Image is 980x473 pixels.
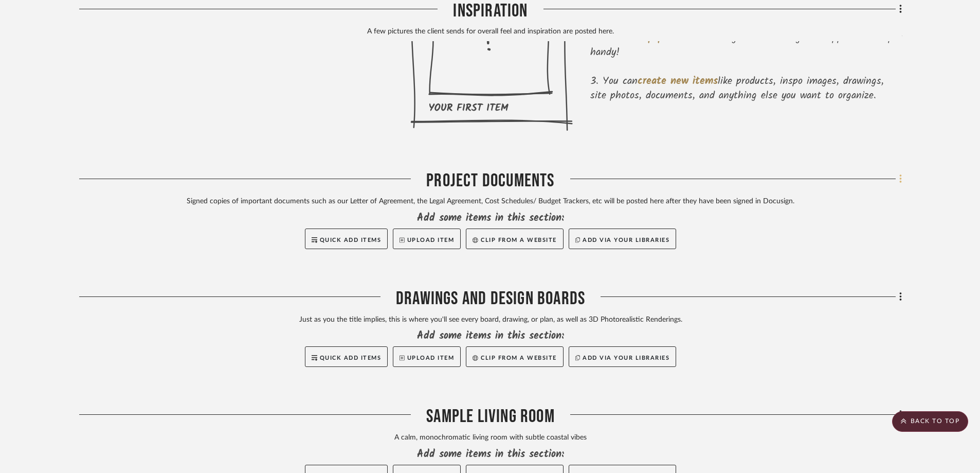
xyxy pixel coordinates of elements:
button: Add via your libraries [569,346,677,367]
scroll-to-top-button: BACK TO TOP [892,411,968,432]
button: Upload Item [393,229,461,249]
div: Add some items in this section: [79,329,902,343]
button: Add via your libraries [569,229,677,249]
button: Clip from a website [466,229,563,249]
button: Upload Item [393,346,461,367]
button: Quick Add Items [305,346,388,367]
li: You can from any website using our clipper tool. Super handy! [590,31,902,60]
li: You can like products, inspo images, drawings, site photos, documents, and anything else you want... [590,74,902,103]
button: Quick Add Items [305,229,388,249]
div: Add some items in this section: [79,211,902,225]
span: create new items [638,73,718,90]
div: A few pictures the client sends for overall feel and inspiration are posted here. [79,26,902,38]
div: A calm, monochromatic living room with subtle coastal vibes [79,432,902,444]
div: Add some items in this section: [79,447,902,462]
div: Signed copies of important documents such as our Letter of Agreement, the Legal Agreement, Cost S... [79,196,902,207]
button: Clip from a website [466,346,563,367]
span: Quick Add Items [320,237,382,243]
span: Quick Add Items [320,355,382,361]
div: Just as you the title implies, this is where you'll see every board, drawing, or plan, as well as... [79,314,902,326]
